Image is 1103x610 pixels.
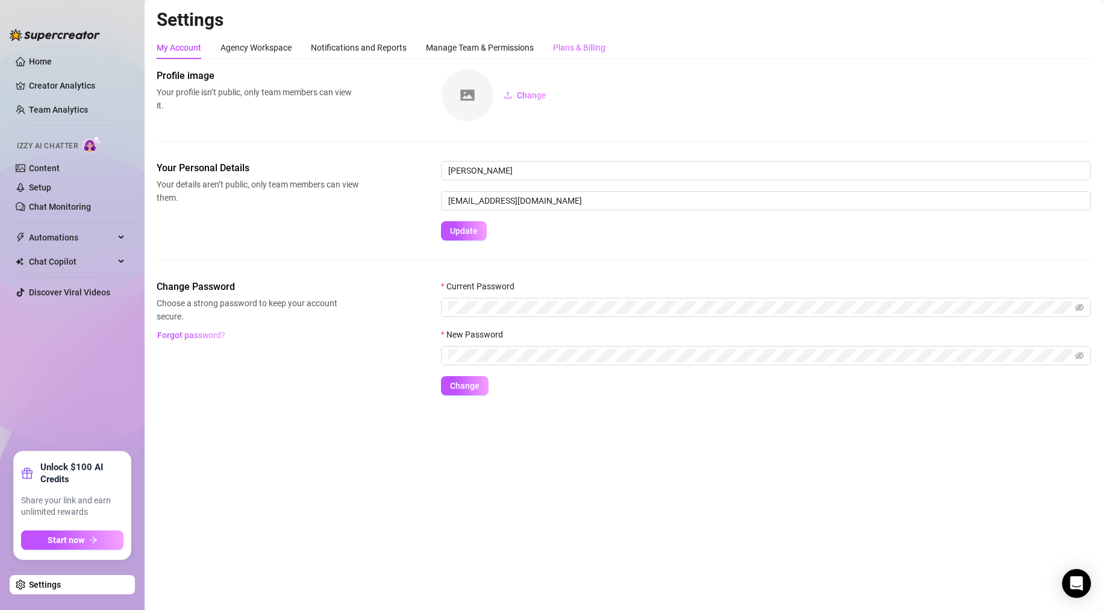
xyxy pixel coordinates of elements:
span: Chat Copilot [29,252,114,271]
a: Content [29,163,60,173]
span: Izzy AI Chatter [17,140,78,152]
div: Manage Team & Permissions [426,41,534,54]
button: Start nowarrow-right [21,530,123,550]
a: Settings [29,580,61,590]
div: Plans & Billing [553,41,605,54]
button: Forgot password? [157,325,225,345]
a: Home [29,57,52,66]
span: gift [21,467,33,479]
span: Change [450,381,480,391]
span: Your profile isn’t public, only team members can view it. [157,86,359,112]
div: Agency Workspace [220,41,292,54]
strong: Unlock $100 AI Credits [40,461,123,485]
h2: Settings [157,8,1091,31]
span: Your details aren’t public, only team members can view them. [157,178,359,204]
input: New Password [448,349,1073,362]
span: Share your link and earn unlimited rewards [21,495,123,518]
span: Forgot password? [157,330,225,340]
input: Current Password [448,301,1073,314]
span: Update [450,226,478,236]
input: Enter name [441,161,1091,180]
button: Update [441,221,487,241]
span: Automations [29,228,114,247]
span: thunderbolt [16,233,25,242]
a: Creator Analytics [29,76,125,95]
input: Enter new email [441,191,1091,210]
span: eye-invisible [1075,351,1084,360]
img: logo-BBDzfeDw.svg [10,29,100,41]
span: eye-invisible [1075,303,1084,312]
span: Change Password [157,280,359,294]
label: New Password [441,328,511,341]
div: Notifications and Reports [311,41,407,54]
span: arrow-right [89,536,98,544]
img: square-placeholder.png [442,69,493,121]
button: Change [441,376,489,395]
span: upload [504,91,512,99]
span: Your Personal Details [157,161,359,175]
div: Open Intercom Messenger [1062,569,1091,598]
span: Change [517,90,546,100]
a: Chat Monitoring [29,202,91,212]
img: AI Chatter [83,136,101,153]
div: My Account [157,41,201,54]
span: Choose a strong password to keep your account secure. [157,297,359,323]
a: Discover Viral Videos [29,288,110,297]
button: Change [494,86,556,105]
label: Current Password [441,280,522,293]
img: Chat Copilot [16,257,23,266]
a: Team Analytics [29,105,88,115]
span: Profile image [157,69,359,83]
span: Start now [48,535,84,545]
a: Setup [29,183,51,192]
